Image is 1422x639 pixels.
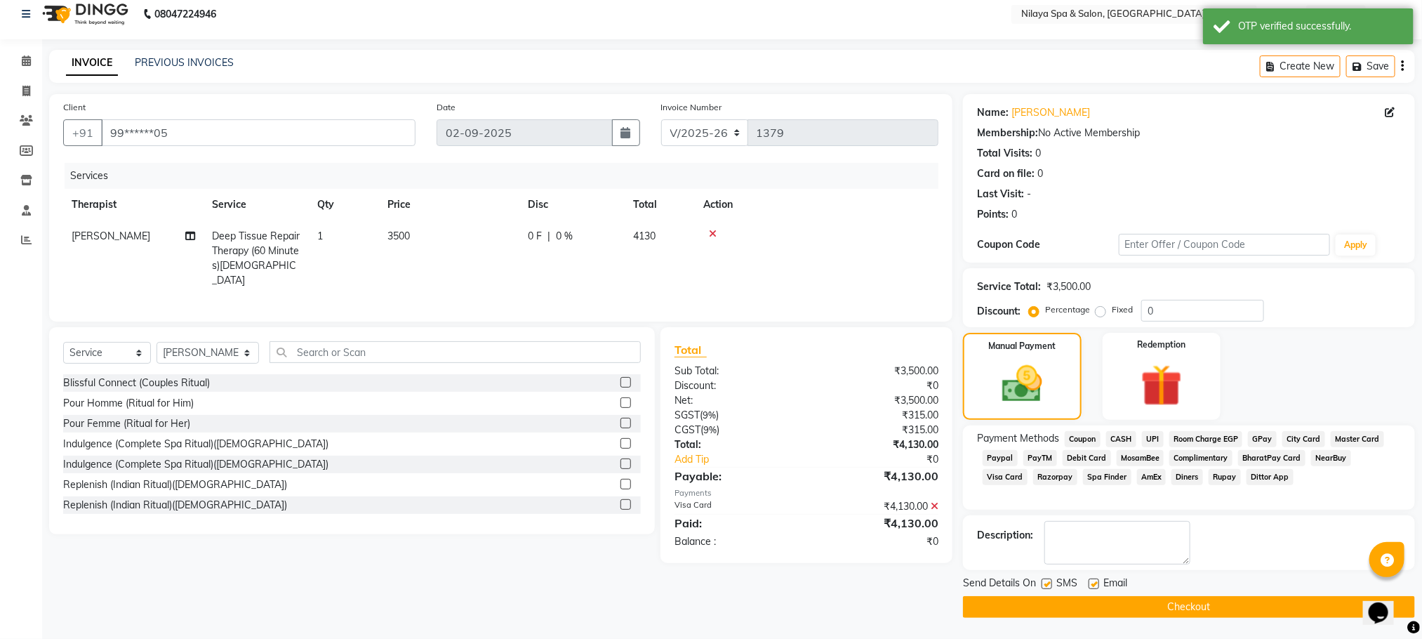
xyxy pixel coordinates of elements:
[977,431,1059,446] span: Payment Methods
[1033,469,1077,485] span: Razorpay
[977,105,1009,120] div: Name:
[990,361,1055,407] img: _cash.svg
[983,450,1018,466] span: Paypal
[1027,187,1031,202] div: -
[977,207,1009,222] div: Points:
[664,393,806,408] div: Net:
[664,534,806,549] div: Balance :
[806,378,949,393] div: ₹0
[1103,576,1127,593] span: Email
[65,163,949,189] div: Services
[806,534,949,549] div: ₹0
[664,364,806,378] div: Sub Total:
[519,189,625,220] th: Disc
[135,56,234,69] a: PREVIOUS INVOICES
[1083,469,1131,485] span: Spa Finder
[806,515,949,532] div: ₹4,130.00
[664,437,806,452] div: Total:
[664,499,806,514] div: Visa Card
[528,229,542,244] span: 0 F
[806,408,949,423] div: ₹315.00
[806,364,949,378] div: ₹3,500.00
[977,528,1033,543] div: Description:
[664,468,806,485] div: Payable:
[695,189,938,220] th: Action
[1056,576,1077,593] span: SMS
[1331,431,1384,447] span: Master Card
[63,189,204,220] th: Therapist
[977,279,1041,294] div: Service Total:
[1023,450,1057,466] span: PayTM
[664,423,806,437] div: ( )
[1106,431,1136,447] span: CASH
[309,189,379,220] th: Qty
[675,423,700,436] span: CGST
[1336,235,1376,256] button: Apply
[806,393,949,408] div: ₹3,500.00
[977,237,1118,252] div: Coupon Code
[963,576,1036,593] span: Send Details On
[1260,55,1341,77] button: Create New
[675,487,938,499] div: Payments
[1046,279,1091,294] div: ₹3,500.00
[101,119,416,146] input: Search by Name/Mobile/Email/Code
[633,230,656,242] span: 4130
[1238,19,1403,34] div: OTP verified successfully.
[977,126,1038,140] div: Membership:
[1311,450,1351,466] span: NearBuy
[379,189,519,220] th: Price
[830,452,949,467] div: ₹0
[1248,431,1277,447] span: GPay
[675,343,707,357] span: Total
[1035,146,1041,161] div: 0
[806,437,949,452] div: ₹4,130.00
[1137,338,1185,351] label: Redemption
[1037,166,1043,181] div: 0
[270,341,641,363] input: Search or Scan
[1169,431,1243,447] span: Room Charge EGP
[983,469,1028,485] span: Visa Card
[664,378,806,393] div: Discount:
[1238,450,1305,466] span: BharatPay Card
[63,457,328,472] div: Indulgence (Complete Spa Ritual)([DEMOGRAPHIC_DATA])
[664,452,830,467] a: Add Tip
[675,409,700,421] span: SGST
[806,499,949,514] div: ₹4,130.00
[977,146,1032,161] div: Total Visits:
[1117,450,1164,466] span: MosamBee
[1171,469,1203,485] span: Diners
[1065,431,1101,447] span: Coupon
[66,51,118,76] a: INVOICE
[1011,207,1017,222] div: 0
[387,230,410,242] span: 3500
[806,423,949,437] div: ₹315.00
[63,477,287,492] div: Replenish (Indian Ritual)([DEMOGRAPHIC_DATA])
[977,304,1021,319] div: Discount:
[989,340,1056,353] label: Manual Payment
[204,189,309,220] th: Service
[1112,303,1133,316] label: Fixed
[1142,431,1164,447] span: UPI
[1063,450,1111,466] span: Debit Card
[1128,360,1195,411] img: _gift.svg
[1247,469,1294,485] span: Dittor App
[1169,450,1232,466] span: Complimentary
[963,596,1415,618] button: Checkout
[703,409,716,421] span: 9%
[1137,469,1167,485] span: AmEx
[703,424,717,435] span: 9%
[63,396,194,411] div: Pour Homme (Ritual for Him)
[63,101,86,114] label: Client
[806,468,949,485] div: ₹4,130.00
[63,437,328,452] div: Indulgence (Complete Spa Ritual)([DEMOGRAPHIC_DATA])
[664,408,806,423] div: ( )
[1346,55,1395,77] button: Save
[63,416,190,431] div: Pour Femme (Ritual for Her)
[977,187,1024,202] div: Last Visit:
[547,229,550,244] span: |
[1363,583,1408,625] iframe: chat widget
[1282,431,1325,447] span: City Card
[664,515,806,532] div: Paid:
[1011,105,1090,120] a: [PERSON_NAME]
[1045,303,1090,316] label: Percentage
